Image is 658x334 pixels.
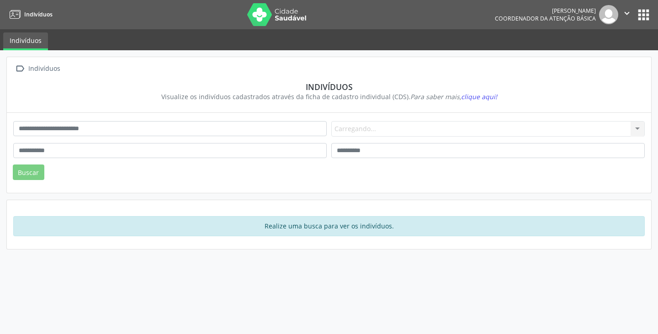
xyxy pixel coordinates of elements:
a: Indivíduos [6,7,53,22]
a:  Indivíduos [13,62,62,75]
i:  [622,8,632,18]
span: clique aqui! [461,92,497,101]
button:  [618,5,636,24]
div: Indivíduos [27,62,62,75]
button: Buscar [13,164,44,180]
button: apps [636,7,652,23]
span: Coordenador da Atenção Básica [495,15,596,22]
div: Visualize os indivíduos cadastrados através da ficha de cadastro individual (CDS). [20,92,638,101]
a: Indivíduos [3,32,48,50]
img: img [599,5,618,24]
i: Para saber mais, [410,92,497,101]
i:  [13,62,27,75]
div: Indivíduos [20,82,638,92]
div: [PERSON_NAME] [495,7,596,15]
span: Indivíduos [24,11,53,18]
div: Realize uma busca para ver os indivíduos. [13,216,645,236]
